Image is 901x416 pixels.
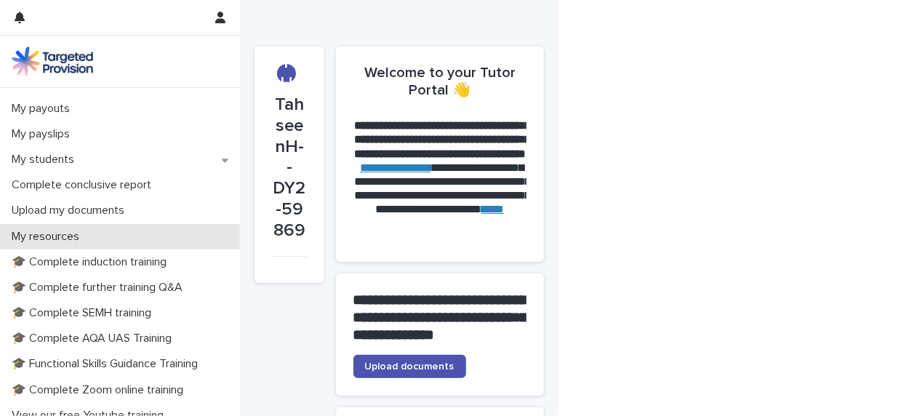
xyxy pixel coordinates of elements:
p: 🎓 Complete AQA UAS Training [6,332,183,345]
p: TahseenH--DY2-59869 [272,95,307,241]
p: My resources [6,230,91,244]
p: 🎓 Complete induction training [6,255,178,269]
p: My payouts [6,102,81,116]
span: Upload documents [365,361,454,372]
a: Upload documents [353,355,466,378]
p: 🎓 Complete SEMH training [6,306,163,320]
p: 🎓 Complete Zoom online training [6,383,195,397]
h2: Welcome to your Tutor Portal 👋 [353,64,527,99]
p: Complete conclusive report [6,178,163,192]
p: 🎓 Complete further training Q&A [6,281,194,295]
img: M5nRWzHhSzIhMunXDL62 [12,47,93,76]
div: TH [277,33,296,95]
p: Upload my documents [6,204,136,217]
p: My students [6,153,86,167]
p: My payslips [6,127,81,141]
p: 🎓 Functional Skills Guidance Training [6,357,209,371]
